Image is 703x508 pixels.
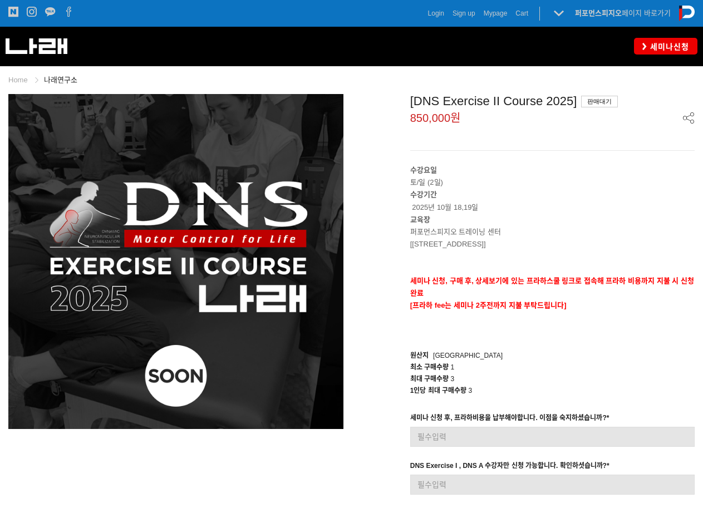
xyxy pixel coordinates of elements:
p: [[STREET_ADDRESS]] [410,238,695,250]
div: 세미나 신청 후, 프라하비용을 납부해야합니다. 이점을 숙지하셨습니까? [410,412,609,427]
input: 필수입력 [410,475,695,495]
div: 판매대기 [581,96,618,107]
input: 필수입력 [410,427,695,447]
div: DNS Exercise I , DNS A 수강자만 신청 가능합니다. 확인하셧습니까? [410,460,609,475]
p: 2025년 10월 18,19일 [410,189,695,213]
strong: 교육장 [410,215,430,224]
span: [GEOGRAPHIC_DATA] [433,352,503,359]
p: 토/일 (2일) [410,164,695,189]
span: 3 [468,387,472,394]
a: Sign up [453,8,475,19]
a: 나래연구소 [44,76,77,84]
span: 1인당 최대 구매수량 [410,387,466,394]
span: 세미나신청 [647,41,689,52]
strong: 세미나 신청, 구매 후, 상세보기에 있는 프라하스쿨 링크로 접속해 프라하 비용까지 지불 시 신청완료 [410,277,694,297]
span: 최소 구매수량 [410,363,449,371]
span: 3 [450,375,454,383]
a: 세미나신청 [634,38,697,54]
span: 1 [450,363,454,371]
a: Login [428,8,444,19]
div: [DNS Exercise II Course 2025] [410,94,695,108]
span: 원산지 [410,352,429,359]
p: 퍼포먼스피지오 트레이닝 센터 [410,226,695,238]
span: 850,000원 [410,112,460,124]
a: 퍼포먼스피지오페이지 바로가기 [575,9,671,17]
span: [프라하 fee는 세미나 2주전까지 지불 부탁드립니다] [410,301,567,309]
a: Cart [515,8,528,19]
strong: 수강요일 [410,166,437,174]
strong: 퍼포먼스피지오 [575,9,622,17]
a: Mypage [484,8,508,19]
strong: 수강기간 [410,190,437,199]
a: Home [8,76,28,84]
span: 최대 구매수량 [410,375,449,383]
